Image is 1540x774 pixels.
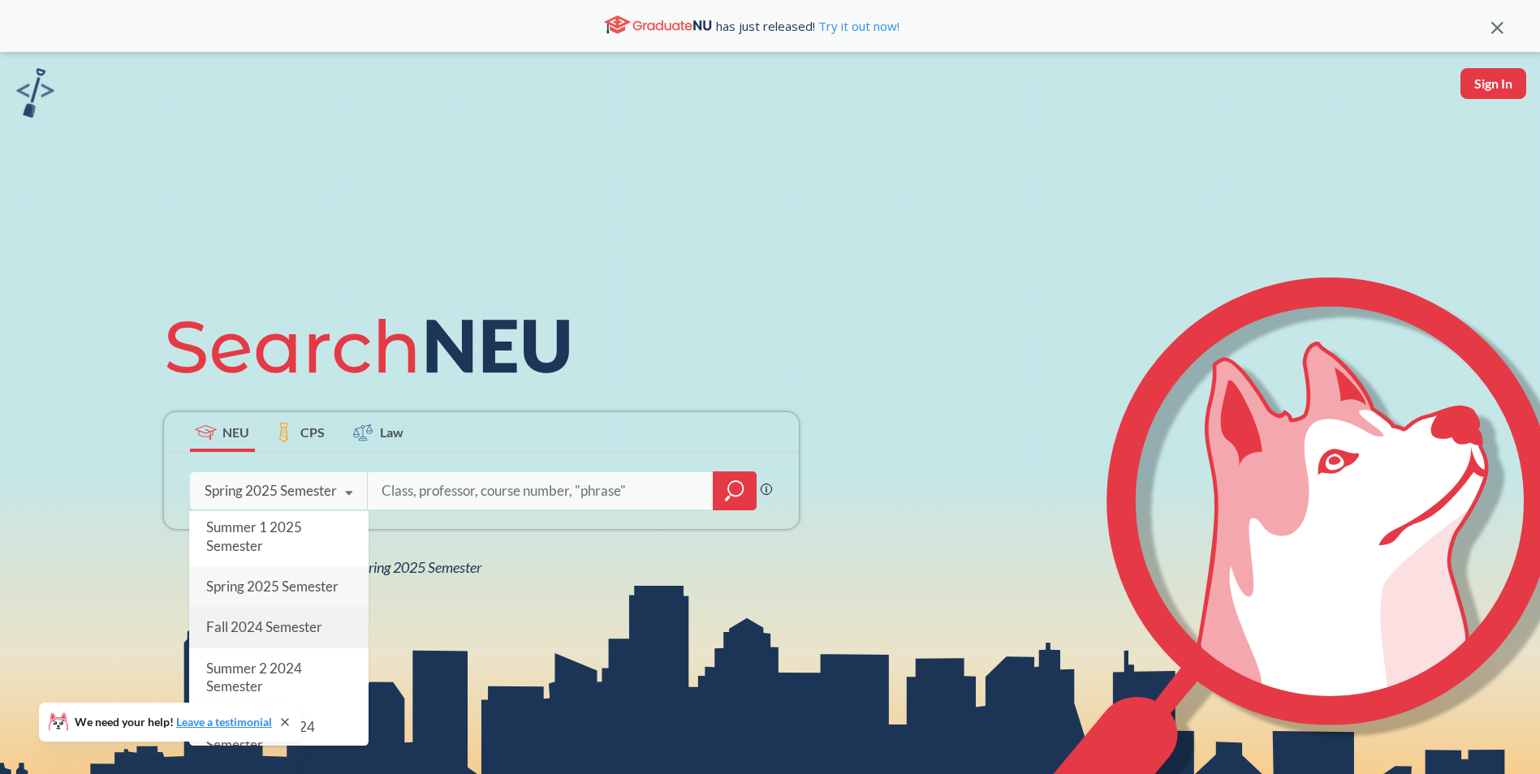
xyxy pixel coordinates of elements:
a: Try it out now! [815,18,899,34]
span: Summer Full 2024 Semester [205,718,314,753]
span: We need your help! [75,716,272,728]
span: NEU Spring 2025 Semester [323,558,481,576]
div: Spring 2025 Semester [205,482,337,500]
svg: magnifying glass [725,479,744,502]
span: View all classes for [205,558,481,576]
a: sandbox logo [16,68,54,123]
input: Class, professor, course number, "phrase" [380,474,701,508]
button: Sign In [1460,68,1526,99]
span: Law [380,423,403,441]
span: Summer 2 2024 Semester [205,660,301,694]
img: sandbox logo [16,68,54,118]
span: Summer 1 2025 Semester [205,519,301,554]
span: CPS [300,423,325,441]
span: Fall 2024 Semester [205,618,321,635]
span: NEU [222,423,249,441]
a: Leave a testimonial [176,715,272,729]
div: magnifying glass [713,471,757,510]
span: has just released! [716,17,899,35]
span: Spring 2025 Semester [205,578,338,595]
